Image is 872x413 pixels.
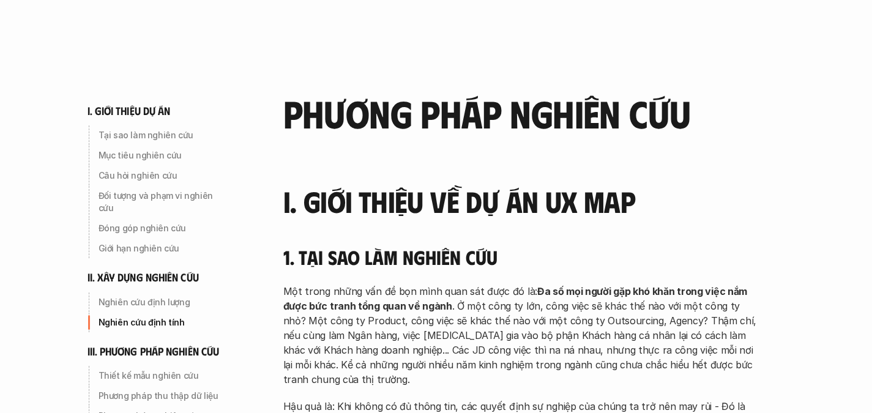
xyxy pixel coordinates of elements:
[283,92,761,133] h2: phương pháp nghiên cứu
[99,316,229,329] p: Nghiên cứu định tính
[88,186,234,218] a: Đối tượng và phạm vi nghiên cứu
[88,166,234,185] a: Câu hỏi nghiên cứu
[283,185,761,218] h3: I. Giới thiệu về dự án UX Map
[88,218,234,238] a: Đóng góp nghiên cứu
[283,284,761,387] p: Một trong những vấn đề bọn mình quan sát được đó là: . Ở một công ty lớn, công việc sẽ khác thế n...
[88,239,234,258] a: Giới hạn nghiên cứu
[88,104,171,118] h6: i. giới thiệu dự án
[88,313,234,332] a: Nghiên cứu định tính
[99,390,229,402] p: Phương pháp thu thập dữ liệu
[99,169,229,182] p: Câu hỏi nghiên cứu
[88,292,234,312] a: Nghiên cứu định lượng
[99,222,229,234] p: Đóng góp nghiên cứu
[88,270,199,285] h6: ii. xây dựng nghiên cứu
[99,149,229,162] p: Mục tiêu nghiên cứu
[88,366,234,385] a: Thiết kế mẫu nghiên cứu
[88,125,234,145] a: Tại sao làm nghiên cứu
[283,245,761,269] h4: 1. Tại sao làm nghiên cứu
[99,190,229,214] p: Đối tượng và phạm vi nghiên cứu
[99,296,229,308] p: Nghiên cứu định lượng
[88,344,220,359] h6: iii. phương pháp nghiên cứu
[88,146,234,165] a: Mục tiêu nghiên cứu
[88,386,234,406] a: Phương pháp thu thập dữ liệu
[99,129,229,141] p: Tại sao làm nghiên cứu
[99,242,229,255] p: Giới hạn nghiên cứu
[99,370,229,382] p: Thiết kế mẫu nghiên cứu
